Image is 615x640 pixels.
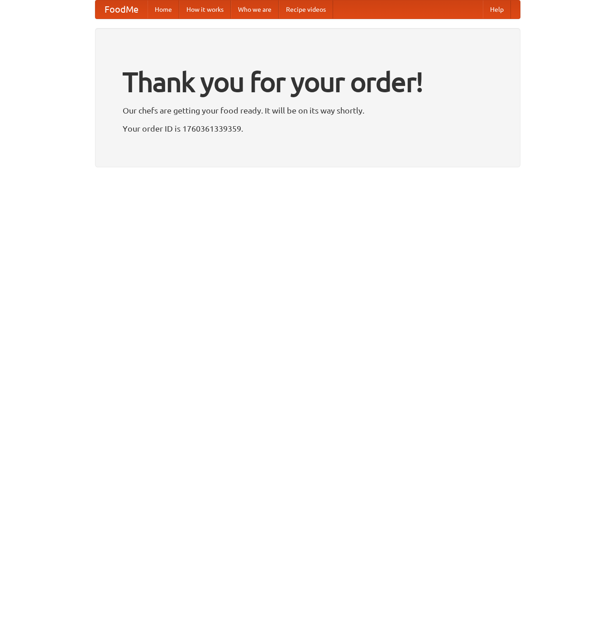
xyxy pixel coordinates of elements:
h1: Thank you for your order! [123,60,493,104]
p: Your order ID is 1760361339359. [123,122,493,135]
a: Help [483,0,511,19]
a: Home [148,0,179,19]
a: Recipe videos [279,0,333,19]
a: Who we are [231,0,279,19]
a: How it works [179,0,231,19]
a: FoodMe [95,0,148,19]
p: Our chefs are getting your food ready. It will be on its way shortly. [123,104,493,117]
